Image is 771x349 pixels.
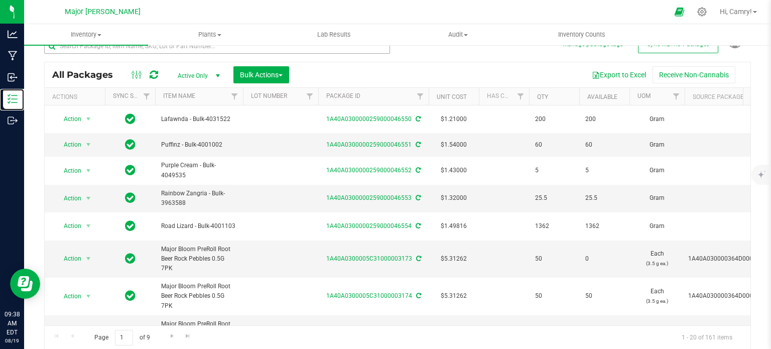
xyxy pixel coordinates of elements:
a: Item Name [163,92,195,99]
span: In Sync [125,289,136,303]
span: All Packages [52,69,123,80]
span: Purple Cream - Bulk-4049535 [161,161,237,180]
span: Action [55,112,82,126]
span: Gram [635,114,679,124]
span: Sync from Compliance System [415,292,421,299]
span: In Sync [125,112,136,126]
span: Road Lizard - Bulk-4001103 [161,221,237,231]
span: select [82,112,95,126]
p: 08/19 [5,337,20,344]
a: Qty [537,93,548,100]
a: Available [587,93,617,100]
div: Actions [52,93,101,100]
span: Major [PERSON_NAME] [65,8,141,16]
span: Gram [635,221,679,231]
span: In Sync [125,138,136,152]
span: In Sync [125,219,136,233]
a: Filter [302,88,318,105]
span: Action [55,252,82,266]
span: Lab Results [304,30,364,39]
span: In Sync [125,163,136,177]
td: $1.32000 [429,185,479,212]
span: Lafawnda - Bulk-4031522 [161,114,237,124]
a: Filter [668,88,685,105]
span: 1362 [585,221,623,231]
a: Go to the next page [165,330,179,343]
a: Sync Status [113,92,152,99]
span: Action [55,164,82,178]
span: 50 [585,291,623,301]
div: Manage settings [696,7,708,17]
span: select [82,164,95,178]
button: Bulk Actions [233,66,289,83]
button: Receive Non-Cannabis [653,66,735,83]
span: 50 [535,291,573,301]
span: Major Bloom PreRoll Root Beer Rock Pebbles 0.5G 7PK [161,245,237,274]
a: Filter [139,88,155,105]
span: 25.5 [585,193,623,203]
a: 1A40A0300005C31000003173 [326,255,412,262]
span: Action [55,219,82,233]
span: Action [55,138,82,152]
span: Sync from Compliance System [414,115,421,123]
inline-svg: Analytics [8,29,18,39]
span: Audit [397,30,520,39]
td: $1.49816 [429,212,479,240]
span: Action [55,289,82,303]
span: 200 [535,114,573,124]
a: 1A40A0300000259000046551 [326,141,412,148]
span: select [82,219,95,233]
a: Filter [512,88,529,105]
span: 1362 [535,221,573,231]
span: Sync from Compliance System [414,167,421,174]
span: 60 [535,140,573,150]
button: Export to Excel [585,66,653,83]
td: $1.54000 [429,133,479,157]
a: 1A40A0300000259000046554 [326,222,412,229]
a: Plants [148,24,272,45]
span: Plants [149,30,272,39]
span: Major Bloom PreRoll Root Beer Rock Pebbles 0.5G 7PK [161,282,237,311]
a: Inventory Counts [520,24,644,45]
span: Bulk Actions [240,71,283,79]
td: $5.31262 [429,278,479,315]
a: UOM [637,92,651,99]
span: Sync from Compliance System [415,255,421,262]
input: Search Package ID, Item Name, SKU, Lot or Part Number... [44,39,390,54]
th: Has COA [479,88,529,105]
p: (3.5 g ea.) [635,296,679,306]
span: select [82,289,95,303]
input: 1 [115,330,133,345]
td: $5.31262 [429,241,479,278]
span: 60 [585,140,623,150]
span: 5 [535,166,573,175]
span: Gram [635,140,679,150]
a: Unit Cost [437,93,467,100]
a: Audit [396,24,520,45]
a: Inventory [24,24,148,45]
p: (3.5 g ea.) [635,259,679,268]
span: Open Ecommerce Menu [668,2,691,22]
span: 5 [585,166,623,175]
a: 1A40A0300000259000046553 [326,194,412,201]
span: Sync from Compliance System [414,141,421,148]
span: Page of 9 [86,330,158,345]
a: Package ID [326,92,360,99]
span: Sync from Compliance System [414,222,421,229]
span: Major Bloom PreRoll Root Beer Rock Pebbles 0.5G 7PK [161,319,237,348]
span: Rainbow Zangria - Bulk-3963588 [161,189,237,208]
span: Inventory [24,30,148,39]
a: Filter [226,88,243,105]
a: 1A40A0300000259000046550 [326,115,412,123]
span: select [82,138,95,152]
span: Inventory Counts [545,30,619,39]
iframe: Resource center [10,269,40,299]
span: 200 [585,114,623,124]
inline-svg: Inventory [8,94,18,104]
p: 09:38 AM EDT [5,310,20,337]
inline-svg: Manufacturing [8,51,18,61]
a: Lab Results [272,24,396,45]
span: Each [635,324,679,343]
span: 1 - 20 of 161 items [674,330,740,345]
span: Each [635,287,679,306]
